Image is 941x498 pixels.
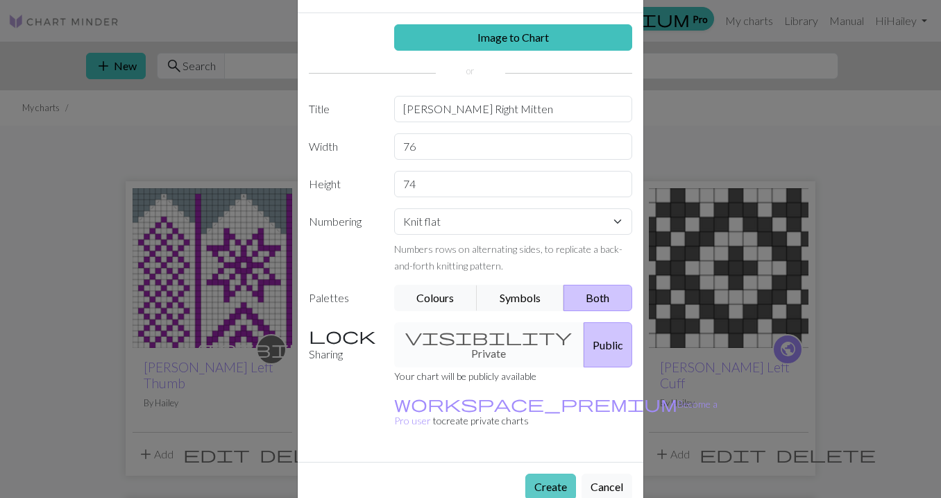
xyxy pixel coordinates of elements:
small: Your chart will be publicly available [394,370,536,382]
label: Palettes [300,285,386,311]
span: workspace_premium [394,394,677,413]
small: Numbers rows on alternating sides, to replicate a back-and-forth knitting pattern. [394,243,622,272]
label: Numbering [300,208,386,274]
label: Sharing [300,322,386,367]
a: Become a Pro user [394,398,718,426]
small: to create private charts [394,398,718,426]
button: Symbols [477,285,564,311]
button: Colours [394,285,478,311]
button: Public [584,322,632,367]
label: Title [300,96,386,122]
a: Image to Chart [394,24,633,51]
label: Width [300,133,386,160]
label: Height [300,171,386,197]
button: Both [563,285,633,311]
